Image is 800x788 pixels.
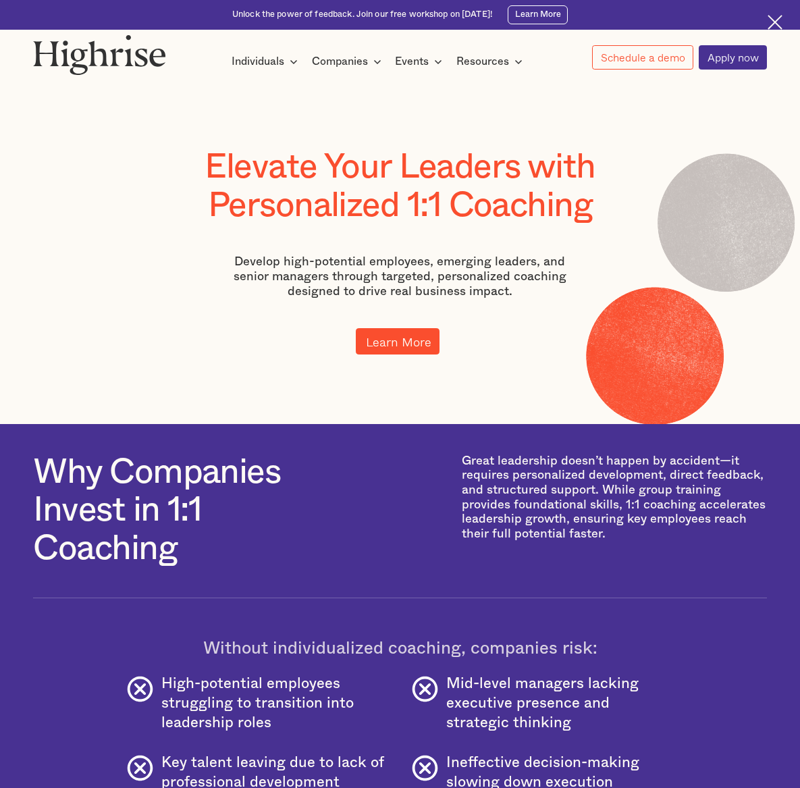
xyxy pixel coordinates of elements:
h1: Why Companies Invest in 1:1 Coaching [33,454,333,569]
div: Resources [456,53,509,70]
div: Mid-level managers lacking executive presence and strategic thinking [446,674,675,733]
div: High-potential employees struggling to transition into leadership roles [161,674,390,733]
a: Learn More [508,5,568,25]
div: Individuals [232,53,284,70]
div: Companies [312,53,368,70]
a: Apply now [699,45,767,70]
a: Learn More [356,328,439,354]
img: Cross icon [768,15,782,30]
div: Unlock the power of feedback. Join our free workshop on [DATE]! [232,9,493,20]
div: Companies [312,53,385,70]
p: Great leadership doesn’t happen by accident—it requires personalized development, direct feedback... [462,454,766,542]
div: Without individualized coaching, companies risk: [203,638,597,659]
img: Highrise logo [33,34,165,74]
div: Events [395,53,429,70]
div: Resources [456,53,527,70]
a: Schedule a demo [592,45,693,70]
div: Individuals [232,53,302,70]
p: Develop high-potential employees, emerging leaders, and senior managers through targeted, persona... [217,255,582,298]
div: Events [395,53,446,70]
h1: Elevate Your Leaders with Personalized 1:1 Coaching [151,149,649,225]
